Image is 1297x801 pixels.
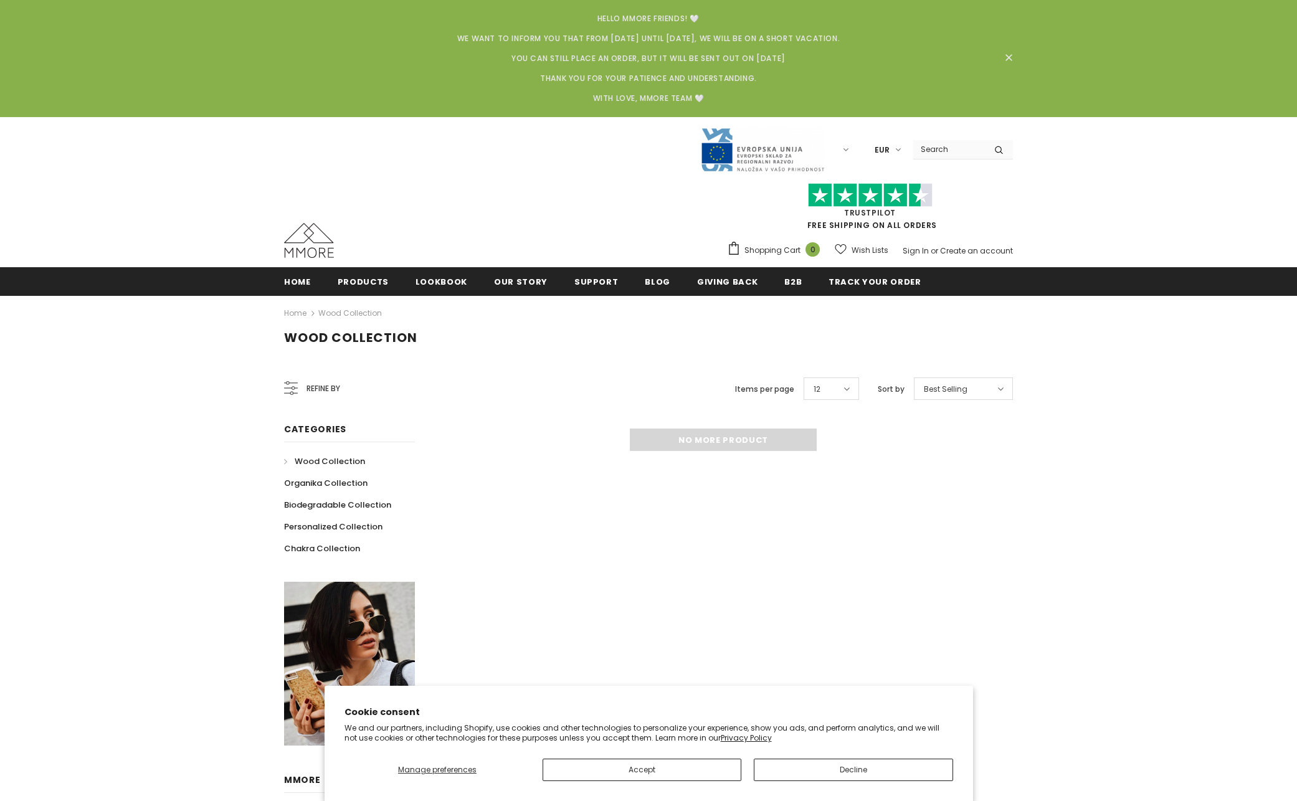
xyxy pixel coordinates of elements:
[494,267,548,295] a: Our Story
[829,276,921,288] span: Track your order
[924,383,967,396] span: Best Selling
[338,276,389,288] span: Products
[344,723,953,742] p: We and our partners, including Shopify, use cookies and other technologies to personalize your ex...
[344,706,953,719] h2: Cookie consent
[284,538,360,559] a: Chakra Collection
[284,516,382,538] a: Personalized Collection
[727,189,1013,230] span: FREE SHIPPING ON ALL ORDERS
[300,52,997,65] p: You can still place an order, but it will be sent out on [DATE]
[300,12,997,25] p: Hello MMORE Friends! 🤍
[814,383,820,396] span: 12
[697,267,758,295] a: Giving back
[808,183,933,207] img: Trust Pilot Stars
[284,306,306,321] a: Home
[852,244,888,257] span: Wish Lists
[284,472,368,494] a: Organika Collection
[398,764,477,775] span: Manage preferences
[284,450,365,472] a: Wood Collection
[754,759,953,781] button: Decline
[284,774,321,786] span: MMORE
[318,308,382,318] a: Wood Collection
[700,127,825,173] img: Javni Razpis
[284,477,368,489] span: Organika Collection
[338,267,389,295] a: Products
[574,267,619,295] a: support
[829,267,921,295] a: Track your order
[284,423,346,435] span: Categories
[416,267,467,295] a: Lookbook
[700,144,825,154] a: Javni Razpis
[931,245,938,256] span: or
[940,245,1013,256] a: Create an account
[735,383,794,396] label: Items per page
[284,329,417,346] span: Wood Collection
[645,276,670,288] span: Blog
[284,499,391,511] span: Biodegradable Collection
[835,239,888,261] a: Wish Lists
[344,759,531,781] button: Manage preferences
[416,276,467,288] span: Lookbook
[284,521,382,533] span: Personalized Collection
[300,72,997,85] p: Thank you for your patience and understanding.
[284,276,311,288] span: Home
[875,144,890,156] span: EUR
[543,759,741,781] button: Accept
[295,455,365,467] span: Wood Collection
[284,494,391,516] a: Biodegradable Collection
[784,267,802,295] a: B2B
[306,382,340,396] span: Refine by
[300,92,997,105] p: With Love, MMORE Team 🤍
[903,245,929,256] a: Sign In
[844,207,896,218] a: Trustpilot
[284,223,334,258] img: MMORE Cases
[284,267,311,295] a: Home
[913,140,985,158] input: Search Site
[784,276,802,288] span: B2B
[284,543,360,554] span: Chakra Collection
[574,276,619,288] span: support
[494,276,548,288] span: Our Story
[697,276,758,288] span: Giving back
[744,244,801,257] span: Shopping Cart
[721,732,772,743] a: Privacy Policy
[878,383,905,396] label: Sort by
[300,32,997,45] p: We want to inform you that from [DATE] until [DATE], we will be on a short vacation.
[727,241,826,260] a: Shopping Cart 0
[645,267,670,295] a: Blog
[805,242,820,257] span: 0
